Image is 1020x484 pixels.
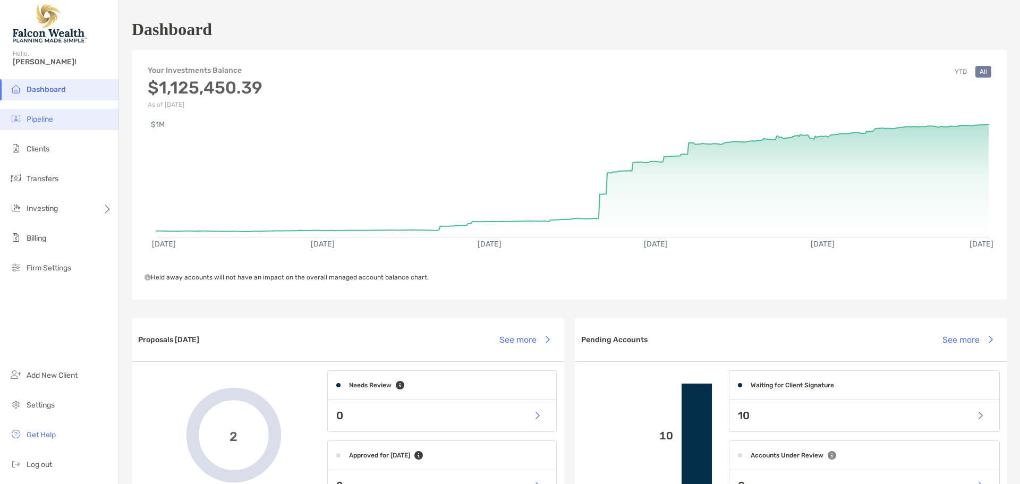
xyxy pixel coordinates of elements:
span: Log out [27,460,52,469]
span: 2 [229,428,237,443]
span: Billing [27,234,46,243]
text: $1M [151,120,165,129]
h3: Pending Accounts [581,335,648,344]
text: [DATE] [311,240,335,249]
text: [DATE] [970,240,993,249]
button: YTD [950,66,971,78]
p: As of [DATE] [148,101,262,108]
h1: Dashboard [132,20,212,39]
h4: Your Investments Balance [148,66,262,75]
button: See more [934,328,1001,351]
img: transfers icon [10,172,22,184]
img: add_new_client icon [10,368,22,381]
h4: Waiting for Client Signature [751,381,834,389]
img: pipeline icon [10,112,22,125]
span: Firm Settings [27,264,71,273]
text: [DATE] [478,240,501,249]
h4: Approved for [DATE] [349,452,410,459]
span: Transfers [27,174,58,183]
img: firm-settings icon [10,261,22,274]
span: Get Help [27,430,56,439]
img: get-help icon [10,428,22,440]
text: [DATE] [152,240,176,249]
img: clients icon [10,142,22,155]
img: investing icon [10,201,22,214]
p: 0 [336,409,343,422]
span: Clients [27,145,49,154]
h4: Accounts Under Review [751,452,823,459]
h4: Needs Review [349,381,392,389]
h3: Proposals [DATE] [138,335,199,344]
span: Settings [27,401,55,410]
span: [PERSON_NAME]! [13,57,112,66]
button: See more [491,328,558,351]
button: All [975,66,991,78]
img: billing icon [10,231,22,244]
span: Pipeline [27,115,53,124]
span: Dashboard [27,85,66,94]
h3: $1,125,450.39 [148,78,262,98]
p: 10 [583,429,673,443]
text: [DATE] [644,240,668,249]
text: [DATE] [811,240,835,249]
img: dashboard icon [10,82,22,95]
img: Falcon Wealth Planning Logo [13,4,87,43]
p: 10 [738,409,750,422]
span: Held away accounts will not have an impact on the overall managed account balance chart. [144,274,429,281]
img: settings icon [10,398,22,411]
span: Add New Client [27,371,78,380]
span: Investing [27,204,58,213]
img: logout icon [10,457,22,470]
